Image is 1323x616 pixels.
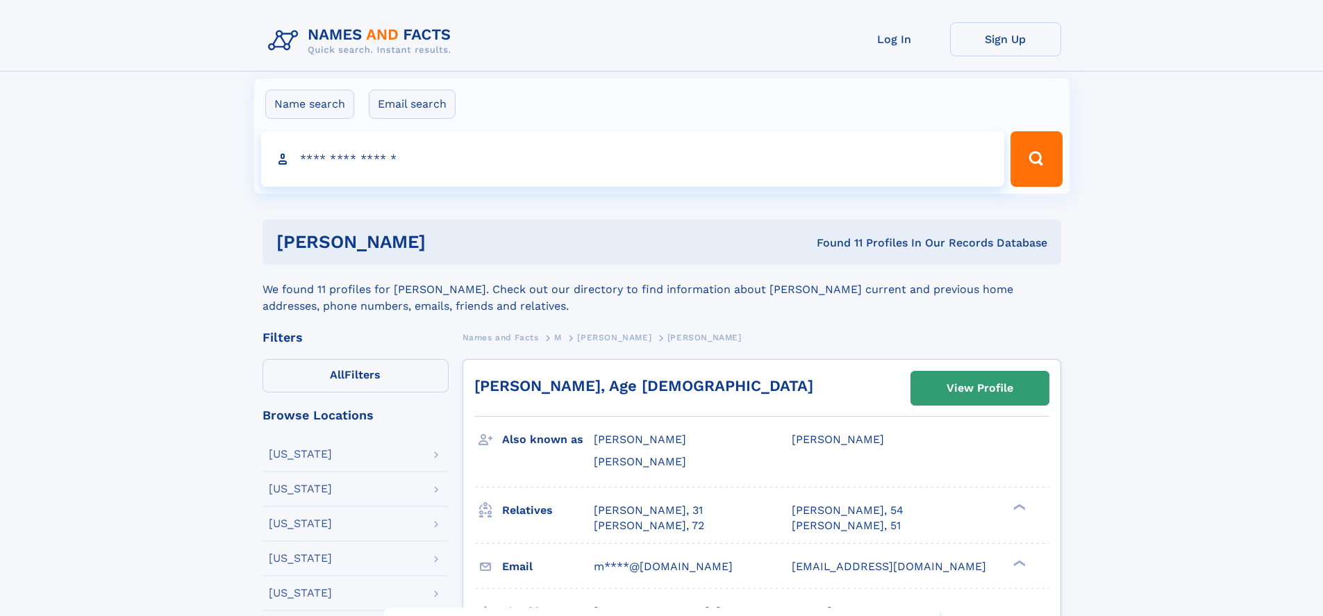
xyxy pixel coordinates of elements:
a: [PERSON_NAME], 54 [792,503,904,518]
a: View Profile [911,372,1049,405]
a: [PERSON_NAME], 31 [594,503,703,518]
div: [US_STATE] [269,588,332,599]
h3: Email [502,555,594,578]
a: [PERSON_NAME], Age [DEMOGRAPHIC_DATA] [474,377,813,394]
div: Found 11 Profiles In Our Records Database [621,235,1047,251]
span: [PERSON_NAME] [594,433,686,446]
h3: Also known as [502,428,594,451]
div: Browse Locations [263,409,449,422]
h1: [PERSON_NAME] [276,233,622,251]
a: [PERSON_NAME] [577,328,651,346]
div: [US_STATE] [269,553,332,564]
div: ❯ [1010,502,1026,511]
a: M [554,328,562,346]
span: [PERSON_NAME] [792,433,884,446]
span: All [330,368,344,381]
span: M [554,333,562,342]
a: Sign Up [950,22,1061,56]
div: ❯ [1010,558,1026,567]
div: We found 11 profiles for [PERSON_NAME]. Check out our directory to find information about [PERSON... [263,265,1061,315]
div: [US_STATE] [269,518,332,529]
a: [PERSON_NAME], 72 [594,518,704,533]
span: [PERSON_NAME] [667,333,742,342]
a: Names and Facts [463,328,539,346]
a: [PERSON_NAME], 51 [792,518,901,533]
span: [EMAIL_ADDRESS][DOMAIN_NAME] [792,560,986,573]
input: search input [261,131,1005,187]
label: Name search [265,90,354,119]
button: Search Button [1010,131,1062,187]
div: Filters [263,331,449,344]
a: Log In [839,22,950,56]
label: Email search [369,90,456,119]
span: [PERSON_NAME] [577,333,651,342]
span: [PERSON_NAME] [594,455,686,468]
div: [US_STATE] [269,483,332,494]
label: Filters [263,359,449,392]
h3: Relatives [502,499,594,522]
div: [US_STATE] [269,449,332,460]
img: Logo Names and Facts [263,22,463,60]
div: View Profile [947,372,1013,404]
